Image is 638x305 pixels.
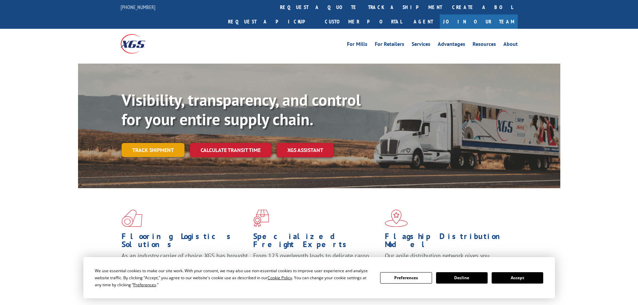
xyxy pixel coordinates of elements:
[380,272,432,284] button: Preferences
[347,42,367,49] a: For Mills
[385,232,511,252] h1: Flagship Distribution Model
[190,143,271,157] a: Calculate transit time
[223,14,320,29] a: Request a pickup
[440,14,518,29] a: Join Our Team
[412,42,430,49] a: Services
[122,89,361,130] b: Visibility, transparency, and control for your entire supply chain.
[121,4,155,10] a: [PHONE_NUMBER]
[375,42,404,49] a: For Retailers
[83,257,555,298] div: Cookie Consent Prompt
[122,143,185,157] a: Track shipment
[320,14,407,29] a: Customer Portal
[492,272,543,284] button: Accept
[122,232,248,252] h1: Flooring Logistics Solutions
[503,42,518,49] a: About
[277,143,334,157] a: XGS ASSISTANT
[122,252,248,276] span: As an industry carrier of choice, XGS has brought innovation and dedication to flooring logistics...
[436,272,488,284] button: Decline
[438,42,465,49] a: Advantages
[473,42,496,49] a: Resources
[385,210,408,227] img: xgs-icon-flagship-distribution-model-red
[253,252,380,282] p: From 123 overlength loads to delicate cargo, our experienced staff knows the best way to move you...
[133,282,156,288] span: Preferences
[407,14,440,29] a: Agent
[385,252,508,268] span: Our agile distribution network gives you nationwide inventory management on demand.
[95,267,372,288] div: We use essential cookies to make our site work. With your consent, we may also use non-essential ...
[122,210,142,227] img: xgs-icon-total-supply-chain-intelligence-red
[268,275,292,281] span: Cookie Policy
[253,232,380,252] h1: Specialized Freight Experts
[253,210,269,227] img: xgs-icon-focused-on-flooring-red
